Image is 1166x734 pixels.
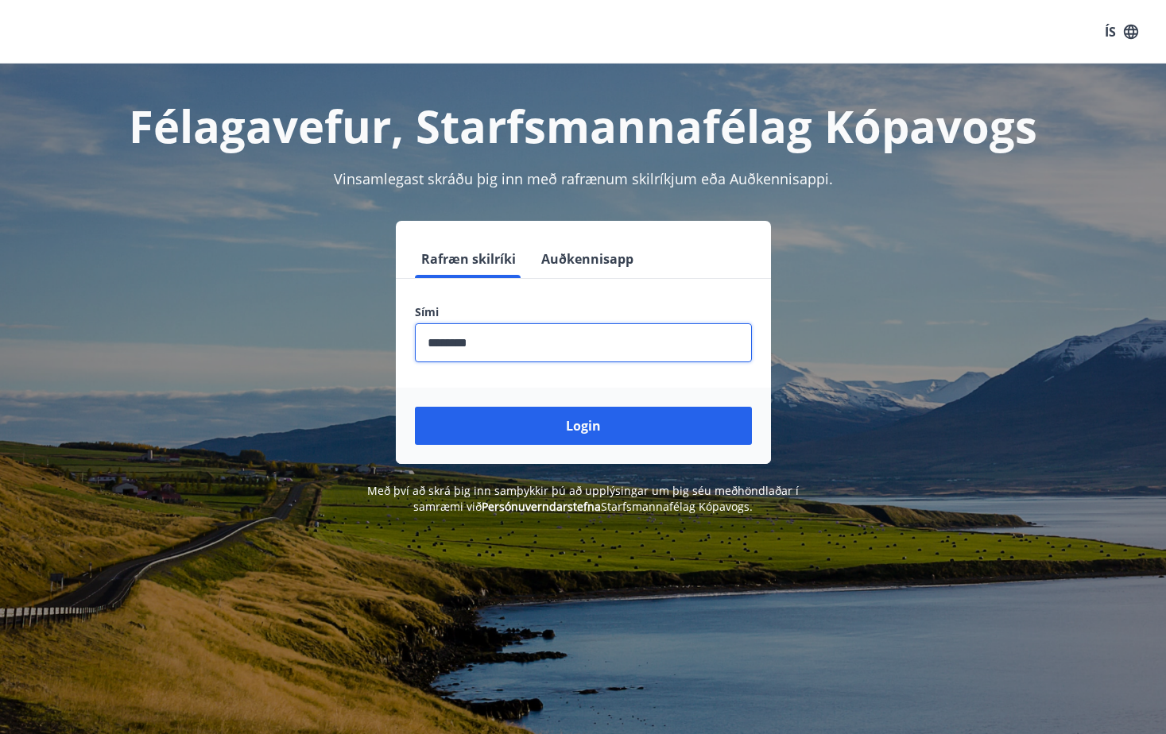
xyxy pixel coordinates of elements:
label: Sími [415,304,752,320]
span: Vinsamlegast skráðu þig inn með rafrænum skilríkjum eða Auðkennisappi. [334,169,833,188]
button: Login [415,407,752,445]
h1: Félagavefur, Starfsmannafélag Kópavogs [30,95,1137,156]
button: Auðkennisapp [535,240,640,278]
button: ÍS [1096,17,1147,46]
button: Rafræn skilríki [415,240,522,278]
a: Persónuverndarstefna [482,499,601,514]
span: Með því að skrá þig inn samþykkir þú að upplýsingar um þig séu meðhöndlaðar í samræmi við Starfsm... [367,483,799,514]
